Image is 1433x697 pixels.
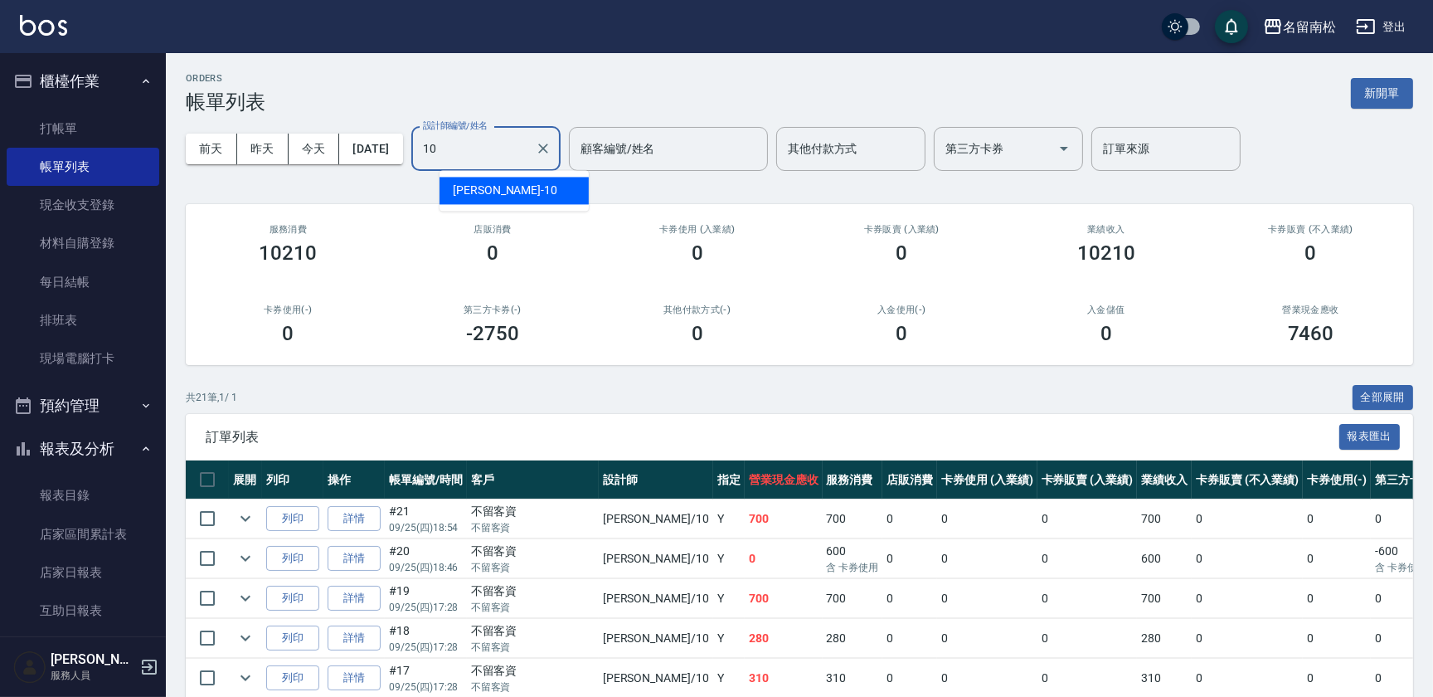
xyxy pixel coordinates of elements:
[896,241,907,265] h3: 0
[259,241,317,265] h3: 10210
[389,600,463,615] p: 09/25 (四) 17:28
[882,461,937,500] th: 店販消費
[7,339,159,378] a: 現場電腦打卡
[1303,579,1371,618] td: 0
[1228,305,1393,315] h2: 營業現金應收
[1228,224,1393,235] h2: 卡券販賣 (不入業績)
[1353,385,1414,411] button: 全部展開
[1339,428,1401,444] a: 報表匯出
[7,263,159,301] a: 每日結帳
[328,506,381,532] a: 詳情
[7,186,159,224] a: 現金收支登錄
[410,305,576,315] h2: 第三方卡券(-)
[1137,579,1192,618] td: 700
[389,640,463,655] p: 09/25 (四) 17:28
[614,224,780,235] h2: 卡券使用 (入業績)
[51,668,135,683] p: 服務人員
[614,305,780,315] h2: 其他付款方式(-)
[823,500,883,539] td: 700
[819,224,984,235] h2: 卡券販賣 (入業績)
[1192,619,1303,658] td: 0
[389,560,463,575] p: 09/25 (四) 18:46
[882,619,937,658] td: 0
[339,134,402,164] button: [DATE]
[328,586,381,612] a: 詳情
[1349,12,1413,42] button: 登出
[937,500,1037,539] td: 0
[266,506,319,532] button: 列印
[229,461,262,500] th: 展開
[1303,461,1371,500] th: 卡券使用(-)
[7,592,159,630] a: 互助日報表
[385,539,467,578] td: #20
[882,579,937,618] td: 0
[7,384,159,427] button: 預約管理
[206,224,371,235] h3: 服務消費
[1192,539,1303,578] td: 0
[1077,241,1135,265] h3: 10210
[266,665,319,691] button: 列印
[1037,539,1138,578] td: 0
[1288,322,1334,345] h3: 7460
[937,539,1037,578] td: 0
[1215,10,1248,43] button: save
[1192,461,1303,500] th: 卡券販賣 (不入業績)
[1256,10,1343,44] button: 名留南松
[266,626,319,651] button: 列印
[471,543,595,560] div: 不留客資
[937,461,1037,500] th: 卡券使用 (入業績)
[882,500,937,539] td: 0
[1024,305,1189,315] h2: 入金儲值
[1283,17,1336,37] div: 名留南松
[599,619,713,658] td: [PERSON_NAME] /10
[1305,241,1317,265] h3: 0
[713,461,745,500] th: 指定
[1137,461,1192,500] th: 業績收入
[882,539,937,578] td: 0
[745,500,823,539] td: 700
[745,539,823,578] td: 0
[289,134,340,164] button: 今天
[186,134,237,164] button: 前天
[385,461,467,500] th: 帳單編號/時間
[7,515,159,553] a: 店家區間累計表
[1037,579,1138,618] td: 0
[385,579,467,618] td: #19
[7,427,159,470] button: 報表及分析
[471,560,595,575] p: 不留客資
[823,539,883,578] td: 600
[471,680,595,695] p: 不留客資
[467,461,599,500] th: 客戶
[1303,619,1371,658] td: 0
[385,619,467,658] td: #18
[1051,135,1077,162] button: Open
[1137,539,1192,578] td: 600
[262,461,323,500] th: 列印
[599,579,713,618] td: [PERSON_NAME] /10
[487,241,498,265] h3: 0
[1192,500,1303,539] td: 0
[692,322,703,345] h3: 0
[1037,461,1138,500] th: 卡券販賣 (入業績)
[823,579,883,618] td: 700
[1351,85,1413,100] a: 新開單
[1100,322,1112,345] h3: 0
[1137,500,1192,539] td: 700
[186,90,265,114] h3: 帳單列表
[237,134,289,164] button: 昨天
[385,500,467,539] td: #21
[713,539,745,578] td: Y
[471,662,595,680] div: 不留客資
[937,579,1037,618] td: 0
[186,390,237,405] p: 共 21 筆, 1 / 1
[328,626,381,651] a: 詳情
[823,461,883,500] th: 服務消費
[328,546,381,572] a: 詳情
[7,148,159,186] a: 帳單列表
[471,503,595,520] div: 不留客資
[20,15,67,36] img: Logo
[471,640,595,655] p: 不留客資
[7,553,159,592] a: 店家日報表
[7,110,159,148] a: 打帳單
[896,322,907,345] h3: 0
